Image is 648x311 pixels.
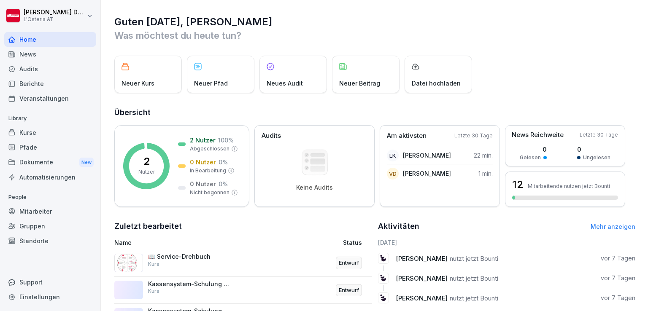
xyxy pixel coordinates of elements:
p: Was möchtest du heute tun? [114,29,635,42]
p: Ungelesen [583,154,610,161]
div: LK [387,150,399,161]
p: Neues Audit [267,79,303,88]
a: Kassensystem-Schulung Modul 2 ManagementKursEntwurf [114,277,372,304]
p: Status [343,238,362,247]
p: News Reichweite [512,130,564,140]
span: [PERSON_NAME] [396,294,448,302]
span: nutzt jetzt Bounti [450,294,498,302]
h2: Übersicht [114,107,635,118]
p: Gelesen [520,154,541,161]
a: Kurse [4,125,96,140]
p: 1 min. [478,169,493,178]
h2: Zuletzt bearbeitet [114,220,372,232]
p: 0 % [219,158,228,166]
a: Veranstaltungen [4,91,96,106]
div: Dokumente [4,155,96,170]
h3: 12 [512,177,524,192]
p: Nicht begonnen [190,189,229,196]
p: Neuer Kurs [121,79,154,88]
p: Neuer Pfad [194,79,228,88]
div: New [79,158,94,167]
p: Letzte 30 Tage [580,131,618,139]
p: 2 [143,156,150,166]
h2: Aktivitäten [378,220,419,232]
div: Support [4,275,96,290]
a: Berichte [4,76,96,91]
p: Entwurf [339,286,359,295]
a: Audits [4,62,96,76]
p: 0 Nutzer [190,158,216,166]
p: Kurs [148,260,159,268]
a: DokumenteNew [4,155,96,170]
p: Abgeschlossen [190,145,229,153]
h6: [DATE] [378,238,636,247]
p: 22 min. [474,151,493,160]
p: 0 [577,145,610,154]
span: nutzt jetzt Bounti [450,274,498,282]
a: Mitarbeiter [4,204,96,219]
p: Kassensystem-Schulung Modul 2 Management [148,280,232,288]
a: Standorte [4,233,96,248]
p: 0 Nutzer [190,180,216,188]
span: nutzt jetzt Bounti [450,255,498,263]
a: Pfade [4,140,96,155]
p: Mitarbeitende nutzen jetzt Bounti [528,183,610,189]
p: vor 7 Tagen [601,274,635,282]
p: 100 % [218,136,234,145]
p: In Bearbeitung [190,167,226,174]
p: [PERSON_NAME] [403,169,451,178]
a: Mehr anzeigen [591,223,635,230]
h1: Guten [DATE], [PERSON_NAME] [114,15,635,29]
p: Kurs [148,287,159,295]
div: VD [387,168,399,180]
p: [PERSON_NAME] Damiani [24,9,85,16]
p: 📖 Service-Drehbuch [148,253,232,260]
p: Nutzer [138,168,155,176]
img: s7kfju4z3dimd9qxoiv1fg80.png [114,254,143,272]
p: Library [4,112,96,125]
p: Name [114,238,273,247]
a: Home [4,32,96,47]
a: 📖 Service-DrehbuchKursEntwurf [114,249,372,277]
p: Keine Audits [296,184,333,191]
span: [PERSON_NAME] [396,255,448,263]
p: Entwurf [339,259,359,267]
p: People [4,190,96,204]
a: News [4,47,96,62]
p: Datei hochladen [412,79,461,88]
p: L'Osteria AT [24,16,85,22]
a: Einstellungen [4,290,96,304]
p: 0 [520,145,547,154]
a: Automatisierungen [4,170,96,185]
p: 2 Nutzer [190,136,216,145]
p: 0 % [219,180,228,188]
p: Audits [262,131,281,141]
span: [PERSON_NAME] [396,274,448,282]
a: Gruppen [4,219,96,233]
p: vor 7 Tagen [601,254,635,263]
p: [PERSON_NAME] [403,151,451,160]
p: Letzte 30 Tage [454,132,493,139]
p: Neuer Beitrag [339,79,380,88]
p: Am aktivsten [387,131,427,141]
p: vor 7 Tagen [601,294,635,302]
